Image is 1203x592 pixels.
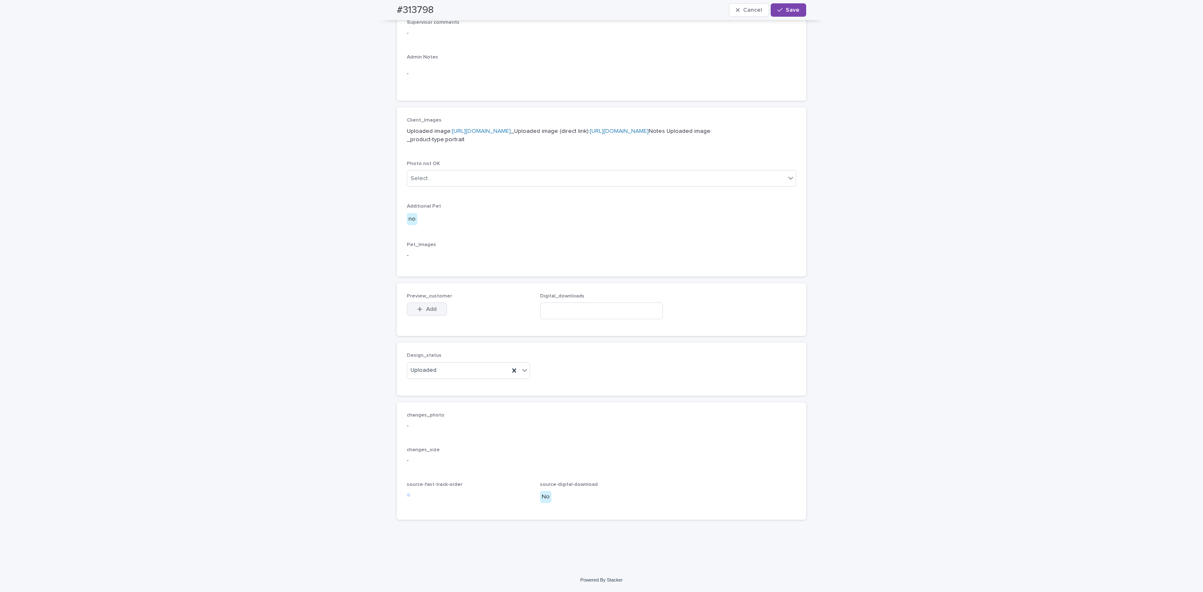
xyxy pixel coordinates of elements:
button: Add [407,302,447,316]
div: Select... [411,174,431,183]
button: Save [771,3,806,17]
span: changes_size [407,447,440,452]
a: [URL][DOMAIN_NAME] [452,128,511,134]
span: Admin Notes [407,55,438,60]
span: Add [426,306,437,312]
span: Client_Images [407,118,442,123]
span: changes_photo [407,413,444,418]
div: no [407,213,417,225]
span: Supervisor comments [407,20,459,25]
span: Save [786,7,799,13]
p: - [407,422,796,430]
span: Pet_Images [407,242,436,247]
span: Additional Pet [407,204,441,209]
span: Design_status [407,353,442,358]
span: Uploaded [411,366,437,375]
span: Preview_customer [407,294,452,299]
p: - [407,29,796,38]
p: - [407,456,796,465]
span: source-fast-track-order [407,482,462,487]
p: Uploaded image: _Uploaded image (direct link): Notes Uploaded image: _product-type:portrait [407,127,796,145]
a: Powered By Stacker [580,577,622,582]
span: source-digital-download [540,482,598,487]
button: Cancel [729,3,769,17]
a: [URL][DOMAIN_NAME] [590,128,649,134]
p: - [407,69,796,78]
p: - [407,251,796,260]
h2: #313798 [397,4,434,16]
span: Photo not OK [407,161,440,166]
span: Digital_downloads [540,294,584,299]
div: No [540,491,551,503]
span: Cancel [743,7,762,13]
